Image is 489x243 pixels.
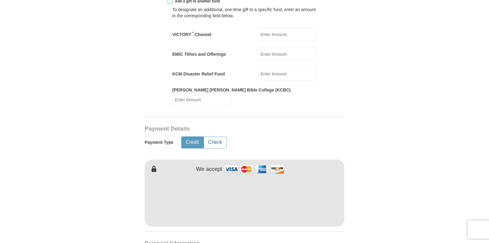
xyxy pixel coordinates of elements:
input: Enter Amount [258,67,317,80]
button: Credit [182,137,203,148]
label: VICTORY Channel [172,31,211,38]
sup: ™ [191,31,194,35]
input: Enter Amount [258,28,317,41]
label: [PERSON_NAME] [PERSON_NAME] Bible College (KCBC) [172,87,291,93]
h5: Payment Type [145,140,174,145]
label: KCM Disaster Relief Fund [172,71,225,77]
label: EMIC Tithes and Offerings [172,51,226,57]
button: Check [204,137,226,148]
input: Enter Amount [258,47,317,61]
img: credit cards accepted [224,163,285,176]
input: Enter Amount [172,93,231,106]
h3: Payment Details [145,125,301,132]
div: To designate an additional, one-time gift to a specific fund, enter an amount in the correspondin... [172,6,317,19]
h4: We accept [196,166,222,173]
